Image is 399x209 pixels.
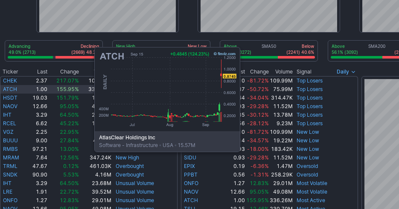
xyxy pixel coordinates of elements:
td: 19.03 [26,94,48,102]
span: 12.56% [60,154,79,161]
td: 29.01M [79,196,112,205]
a: SIDU [184,154,196,161]
a: Top Losers [297,86,323,92]
a: LRE [3,188,12,195]
span: 22.95% [60,129,79,135]
span: -81.72% [247,129,269,135]
a: CHEK [3,77,17,84]
th: Last [26,68,48,76]
a: NAOV [3,103,17,109]
a: Unusual Volume [116,197,154,203]
span: • [173,142,178,148]
td: 12.66 [26,102,48,111]
span: 151.79% [56,94,79,101]
a: Top Losers [297,77,323,84]
span: -34.57% [247,137,269,144]
p: New Low [184,43,207,49]
td: 1.91 [26,188,48,196]
a: EPIX [184,163,195,169]
td: 90.90 [26,171,48,179]
span: 0.12% [63,163,79,169]
p: New High [116,43,140,49]
a: Oversold [297,163,318,169]
td: 1.47M [269,162,294,171]
td: 23.68M [79,111,112,119]
span: -6.36% [250,163,269,169]
span: 95.05% [60,103,79,109]
td: 183.42K [269,145,294,153]
td: 47.67 [26,162,48,171]
td: 0.19 [226,162,246,171]
a: New Low [297,137,319,144]
a: RCEL [3,120,16,127]
span: 27.84% [60,137,79,144]
td: 2.25 [26,128,48,136]
span: 12.83% [60,197,79,203]
td: 0.93 [226,153,246,162]
a: TRML [3,163,17,169]
a: ONFO [184,180,198,186]
td: 109.99M [269,128,294,136]
p: 56.1% (3092) [332,49,358,55]
a: New High [116,154,139,161]
span: Signal [297,68,312,75]
th: Volume [269,68,294,76]
span: 155.95% [246,197,269,203]
a: Top Losers [297,94,323,101]
a: Most Volatile [297,188,327,195]
td: 109.99M [269,76,294,85]
td: 29.01M [269,179,294,188]
a: New Low [297,129,319,135]
span: -30.12% [247,112,269,118]
a: PPBT [184,171,198,178]
td: 2.37 [26,76,48,85]
span: 45.22% [60,120,79,127]
td: 1.27 [226,179,246,188]
div: SMA50 [223,43,315,56]
td: 75.99M [269,85,294,94]
td: 3.29 [26,111,48,119]
td: 258.29K [269,171,294,179]
span: 12.83% [250,180,269,186]
p: Above [224,43,251,49]
td: 44.84K [79,136,112,145]
span: -1.31% [250,171,269,178]
td: 461.03K [79,162,112,171]
td: 49.08M [269,188,294,196]
span: • [158,142,163,148]
span: Daily [337,68,349,76]
a: MRAM [3,154,19,161]
td: 1.00 [226,196,246,205]
a: New Low [297,146,319,152]
a: HSDT [3,94,17,101]
p: Below [286,43,314,49]
span: 64.50% [60,180,79,186]
p: (2669) 48.2% [71,49,99,55]
a: Most Volatile [297,180,327,186]
a: ATCH [3,86,17,92]
td: 9.23M [269,119,294,128]
td: 3.29 [26,179,48,188]
td: 336.26M [79,85,112,94]
a: Oversold [297,171,318,178]
span: 217.07% [56,77,79,84]
span: -34.04% [247,94,269,101]
th: Change [245,68,269,76]
td: 39.52M [79,188,112,196]
span: 155.95% [56,86,79,92]
span: 5.53% [63,171,79,178]
button: Signals interval [335,68,358,76]
p: Advancing [9,43,36,49]
span: -29.28% [247,154,269,161]
a: Overbought [116,171,144,178]
p: 49.0% (2713) [9,49,36,55]
td: 15.20M [79,119,112,128]
td: 18.31M [79,94,112,102]
a: BUUU [3,137,18,144]
td: 9.00 [26,136,48,145]
td: 1.27 [26,196,48,205]
p: (2241) 40.6% [286,49,314,55]
a: Most Active [297,197,325,203]
a: SNDK [3,171,17,178]
a: New Low [297,154,319,161]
